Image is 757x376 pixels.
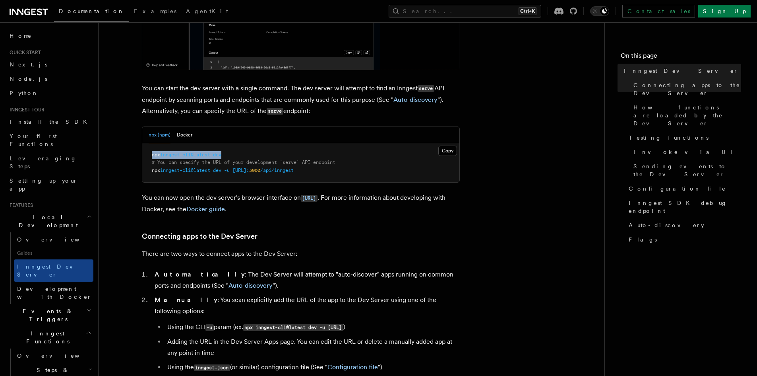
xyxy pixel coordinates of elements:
[142,231,257,242] a: Connecting apps to the Dev Server
[6,49,41,56] span: Quick start
[6,57,93,72] a: Next.js
[224,168,230,173] span: -u
[186,205,225,213] a: Docker guide
[152,168,160,173] span: npx
[625,181,741,196] a: Configuration file
[6,202,33,208] span: Features
[633,81,741,97] span: Connecting apps to the Dev Server
[629,221,704,229] span: Auto-discovery
[10,90,39,96] span: Python
[621,64,741,78] a: Inngest Dev Server
[249,168,260,173] span: 3000
[14,247,93,259] span: Guides
[10,177,78,192] span: Setting up your app
[160,152,210,158] span: inngest-cli@latest
[6,115,93,129] a: Install the SDK
[14,282,93,304] a: Development with Docker
[165,321,460,333] li: Using the CLI param (ex. )
[14,259,93,282] a: Inngest Dev Server
[243,324,343,331] code: npx inngest-cli@latest dev -u [URL]
[624,67,738,75] span: Inngest Dev Server
[6,86,93,100] a: Python
[327,363,378,371] a: Configuration file
[186,8,228,14] span: AgentKit
[14,232,93,247] a: Overview
[6,329,86,345] span: Inngest Functions
[160,168,210,173] span: inngest-cli@latest
[152,160,335,165] span: # You can specify the URL of your development `serve` API endpoint
[10,119,92,125] span: Install the SDK
[6,210,93,232] button: Local Development
[301,194,318,201] a: [URL]
[389,5,541,18] button: Search...Ctrl+K
[134,8,176,14] span: Examples
[129,2,181,21] a: Examples
[622,5,695,18] a: Contact sales
[6,307,87,323] span: Events & Triggers
[165,362,460,373] li: Using the (or similar) configuration file (See " ")
[621,51,741,64] h4: On this page
[629,199,741,215] span: Inngest SDK debug endpoint
[213,152,221,158] span: dev
[155,271,245,278] strong: Automatically
[625,232,741,247] a: Flags
[10,133,57,147] span: Your first Functions
[149,127,170,143] button: npx (npm)
[6,72,93,86] a: Node.js
[10,155,77,169] span: Leveraging Steps
[633,103,741,127] span: How functions are loaded by the Dev Server
[142,248,460,259] p: There are two ways to connect apps to the Dev Server:
[6,29,93,43] a: Home
[6,213,87,229] span: Local Development
[633,148,739,156] span: Invoke via UI
[393,96,438,103] a: Auto-discovery
[6,304,93,326] button: Events & Triggers
[418,85,434,92] code: serve
[213,168,221,173] span: dev
[6,326,93,349] button: Inngest Functions
[630,145,741,159] a: Invoke via UI
[6,107,45,113] span: Inngest tour
[630,100,741,131] a: How functions are loaded by the Dev Server
[590,6,609,16] button: Toggle dark mode
[14,349,93,363] a: Overview
[267,108,283,115] code: serve
[155,296,217,304] strong: Manually
[165,336,460,358] li: Adding the URL in the Dev Server Apps page. You can edit the URL or delete a manually added app a...
[142,192,460,215] p: You can now open the dev server's browser interface on . For more information about developing wi...
[633,162,741,178] span: Sending events to the Dev Server
[194,364,230,371] code: inngest.json
[232,168,249,173] span: [URL]:
[629,185,726,193] span: Configuration file
[10,76,47,82] span: Node.js
[181,2,233,21] a: AgentKit
[260,168,294,173] span: /api/inngest
[625,218,741,232] a: Auto-discovery
[630,159,741,181] a: Sending events to the Dev Server
[629,134,709,142] span: Testing functions
[152,152,160,158] span: npx
[519,7,536,15] kbd: Ctrl+K
[59,8,124,14] span: Documentation
[142,83,460,117] p: You can start the dev server with a single command. The dev server will attempt to find an Innges...
[17,263,85,278] span: Inngest Dev Server
[6,173,93,196] a: Setting up your app
[205,324,214,331] code: -u
[17,236,99,243] span: Overview
[10,61,47,68] span: Next.js
[152,294,460,373] li: : You scan explicitly add the URL of the app to the Dev Server using one of the following options:
[301,195,318,202] code: [URL]
[625,131,741,145] a: Testing functions
[177,127,192,143] button: Docker
[6,232,93,304] div: Local Development
[698,5,751,18] a: Sign Up
[54,2,129,22] a: Documentation
[17,353,99,359] span: Overview
[630,78,741,100] a: Connecting apps to the Dev Server
[152,269,460,291] li: : The Dev Server will attempt to "auto-discover" apps running on common ports and endpoints (See ...
[17,286,92,300] span: Development with Docker
[10,32,32,40] span: Home
[228,282,273,289] a: Auto-discovery
[629,236,657,244] span: Flags
[6,129,93,151] a: Your first Functions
